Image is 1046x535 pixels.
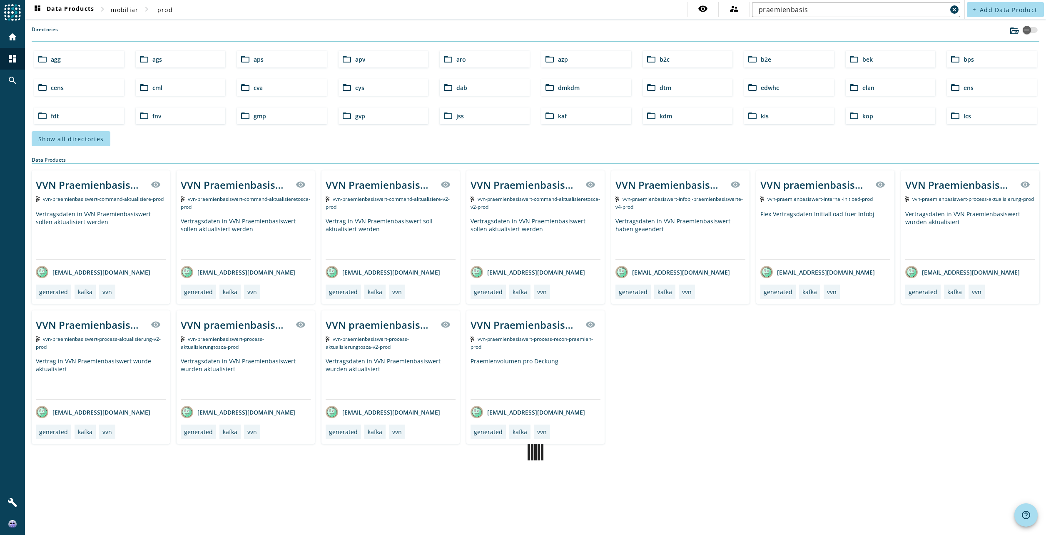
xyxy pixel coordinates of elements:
[78,428,92,436] div: kafka
[51,112,59,120] span: fdt
[151,320,161,330] mat-icon: visibility
[152,2,178,17] button: prod
[456,55,466,63] span: aro
[905,178,1015,192] div: VVN Praemienbasiswert process aktualisierung
[392,428,402,436] div: vvn
[181,318,291,332] div: VVN praemienbasiswert process aktualisierung tosca
[326,195,450,210] span: Kafka Topic: vvn-praemienbasiswert-command-aktualisiere-v2-prod
[296,320,306,330] mat-icon: visibility
[949,4,960,15] button: Clear
[181,266,295,278] div: [EMAIL_ADDRESS][DOMAIN_NAME]
[39,288,68,296] div: generated
[964,84,974,92] span: ens
[7,75,17,85] mat-icon: search
[342,82,352,92] mat-icon: folder_open
[471,335,593,350] span: Kafka Topic: vvn-praemienbasiswert-process-recon-praemien-prod
[698,4,708,14] mat-icon: visibility
[849,54,859,64] mat-icon: folder_open
[184,428,213,436] div: generated
[558,112,567,120] span: kaf
[247,288,257,296] div: vvn
[240,111,250,121] mat-icon: folder_open
[326,318,436,332] div: VVN praemienbasiswert process aktualisierung tosca V2
[660,84,671,92] span: dtm
[827,288,837,296] div: vvn
[646,54,656,64] mat-icon: folder_open
[849,82,859,92] mat-icon: folder_open
[471,357,600,399] div: Praemienvolumen pro Deckung
[615,195,743,210] span: Kafka Topic: vvn-praemienbasiswert-infobj-praemienbasiswerte-v4-prod
[471,217,600,259] div: Vertragsdaten in VVN Praemienbasiswert sollen aktualisiert werden
[36,210,166,259] div: Vertragsdaten in VVN Praemienbasiswert sollen aktualisiert werden
[51,84,64,92] span: cens
[537,428,547,436] div: vvn
[474,288,503,296] div: generated
[38,135,104,143] span: Show all directories
[181,357,311,399] div: Vertragsdaten in VVN Praemienbasiswert wurden aktualisiert
[585,180,595,190] mat-icon: visibility
[181,178,291,192] div: VVN Praemienbasiswert command aktualisiere
[32,156,1039,164] div: Data Products
[326,178,436,192] div: VVN Praemienbasiswert command aktualisiere
[247,428,257,436] div: vvn
[443,111,453,121] mat-icon: folder_open
[4,4,21,21] img: spoud-logo.svg
[139,111,149,121] mat-icon: folder_open
[36,335,161,350] span: Kafka Topic: vvn-praemienbasiswert-process-aktualisierung-v2-prod
[619,288,648,296] div: generated
[646,111,656,121] mat-icon: folder_open
[326,406,338,418] img: avatar
[950,54,960,64] mat-icon: folder_open
[240,54,250,64] mat-icon: folder_open
[471,178,580,192] div: VVN Praemienbasiswert command aktualisiere V2
[181,266,193,278] img: avatar
[950,82,960,92] mat-icon: folder_open
[760,266,773,278] img: avatar
[615,217,745,259] div: Vertragsdaten in VVN Praemienbasiswert haben geaendert
[558,84,580,92] span: dmkdm
[760,196,764,202] img: Kafka Topic: vvn-praemienbasiswert-internal-initload-prod
[326,336,329,342] img: Kafka Topic: vvn-praemienbasiswert-process-aktualisierungtosca-v2-prod
[43,195,164,202] span: Kafka Topic: vvn-praemienbasiswert-command-aktualisiere-prod
[296,180,306,190] mat-icon: visibility
[964,112,971,120] span: lcs
[947,288,962,296] div: kafka
[967,2,1044,17] button: Add Data Product
[760,210,890,259] div: Flex Vertragsdaten InitialLoad fuer Infobj
[223,288,237,296] div: kafka
[355,84,364,92] span: cys
[32,26,58,41] label: Directories
[223,428,237,436] div: kafka
[761,112,769,120] span: kis
[142,4,152,14] mat-icon: chevron_right
[254,112,266,120] span: gmp
[36,406,150,418] div: [EMAIL_ADDRESS][DOMAIN_NAME]
[39,428,68,436] div: generated
[660,112,672,120] span: kdm
[471,195,600,210] span: Kafka Topic: vvn-praemienbasiswert-command-aktualisieretosca-v2-prod
[730,180,740,190] mat-icon: visibility
[660,55,670,63] span: b2c
[646,82,656,92] mat-icon: folder_open
[615,266,730,278] div: [EMAIL_ADDRESS][DOMAIN_NAME]
[912,195,1034,202] span: Kafka Topic: vvn-praemienbasiswert-process-aktualisierung-prod
[36,178,146,192] div: VVN Praemienbasiswert command aktualisiere
[441,180,451,190] mat-icon: visibility
[184,288,213,296] div: generated
[152,84,162,92] span: cml
[107,2,142,17] button: mobiliar
[949,5,959,15] mat-icon: cancel
[36,336,40,342] img: Kafka Topic: vvn-praemienbasiswert-process-aktualisierung-v2-prod
[513,428,527,436] div: kafka
[729,4,739,14] mat-icon: supervisor_account
[32,5,94,15] span: Data Products
[471,406,483,418] img: avatar
[78,288,92,296] div: kafka
[32,131,110,146] button: Show all directories
[29,2,97,17] button: Data Products
[36,266,150,278] div: [EMAIL_ADDRESS][DOMAIN_NAME]
[329,428,358,436] div: generated
[747,54,757,64] mat-icon: folder_open
[181,195,310,210] span: Kafka Topic: vvn-praemienbasiswert-command-aktualisieretosca-prod
[240,82,250,92] mat-icon: folder_open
